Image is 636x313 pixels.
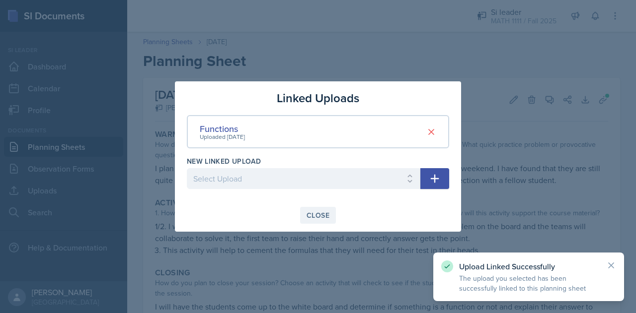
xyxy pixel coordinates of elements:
button: Close [300,207,336,224]
div: Close [307,211,329,219]
div: Functions [200,122,245,135]
p: Upload Linked Successfully [459,261,598,271]
h3: Linked Uploads [277,89,359,107]
div: Uploaded [DATE] [200,132,245,141]
p: The upload you selected has been successfully linked to this planning sheet [459,273,598,293]
label: New Linked Upload [187,156,261,166]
